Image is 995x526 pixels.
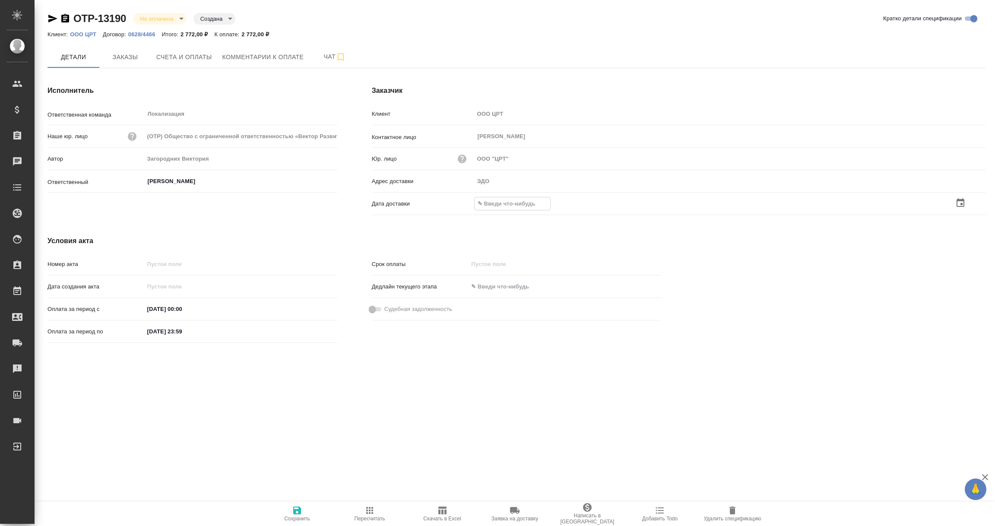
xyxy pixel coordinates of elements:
[475,197,550,210] input: ✎ Введи что-нибудь
[372,86,985,96] h4: Заказчик
[137,15,176,22] button: Не оплачена
[144,130,337,143] input: Пустое поле
[468,258,544,270] input: Пустое поле
[372,177,474,186] p: Адрес доставки
[48,31,70,38] p: Клиент:
[133,13,186,25] div: Не оплачена
[48,155,144,163] p: Автор
[70,30,103,38] a: OOO ЦРТ
[48,132,88,141] p: Наше юр. лицо
[372,110,474,118] p: Клиент
[474,108,985,120] input: Пустое поле
[156,52,212,63] span: Счета и оплаты
[60,13,70,24] button: Скопировать ссылку
[965,478,986,500] button: 🙏
[48,13,58,24] button: Скопировать ссылку для ЯМессенджера
[372,155,397,163] p: Юр. лицо
[372,133,474,142] p: Контактное лицо
[144,325,220,338] input: ✎ Введи что-нибудь
[474,175,985,187] input: Пустое поле
[53,52,94,63] span: Детали
[73,13,126,24] a: OTP-13190
[198,15,225,22] button: Создана
[48,236,661,246] h4: Условия акта
[48,260,144,269] p: Номер акта
[48,282,144,291] p: Дата создания акта
[48,86,337,96] h4: Исполнитель
[314,51,355,62] span: Чат
[372,260,469,269] p: Срок оплаты
[144,258,337,270] input: Пустое поле
[144,280,220,293] input: Пустое поле
[968,480,983,498] span: 🙏
[241,31,276,38] p: 2 772,00 ₽
[336,52,346,62] svg: Подписаться
[222,52,304,63] span: Комментарии к оплате
[128,31,162,38] p: 0628/4466
[181,31,215,38] p: 2 772,00 ₽
[48,111,144,119] p: Ответственная команда
[215,31,242,38] p: К оплате:
[144,152,337,165] input: Пустое поле
[474,152,985,165] input: Пустое поле
[883,14,962,23] span: Кратко детали спецификации
[70,31,103,38] p: OOO ЦРТ
[372,282,469,291] p: Дедлайн текущего этапа
[162,31,181,38] p: Итого:
[48,178,144,187] p: Ответственный
[48,327,144,336] p: Оплата за период по
[144,303,220,315] input: ✎ Введи что-нибудь
[105,52,146,63] span: Заказы
[48,305,144,314] p: Оплата за период с
[468,280,544,293] input: ✎ Введи что-нибудь
[128,30,162,38] a: 0628/4466
[333,181,334,182] button: Open
[193,13,235,25] div: Не оплачена
[103,31,128,38] p: Договор:
[384,305,452,314] span: Судебная задолженность
[372,200,474,208] p: Дата доставки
